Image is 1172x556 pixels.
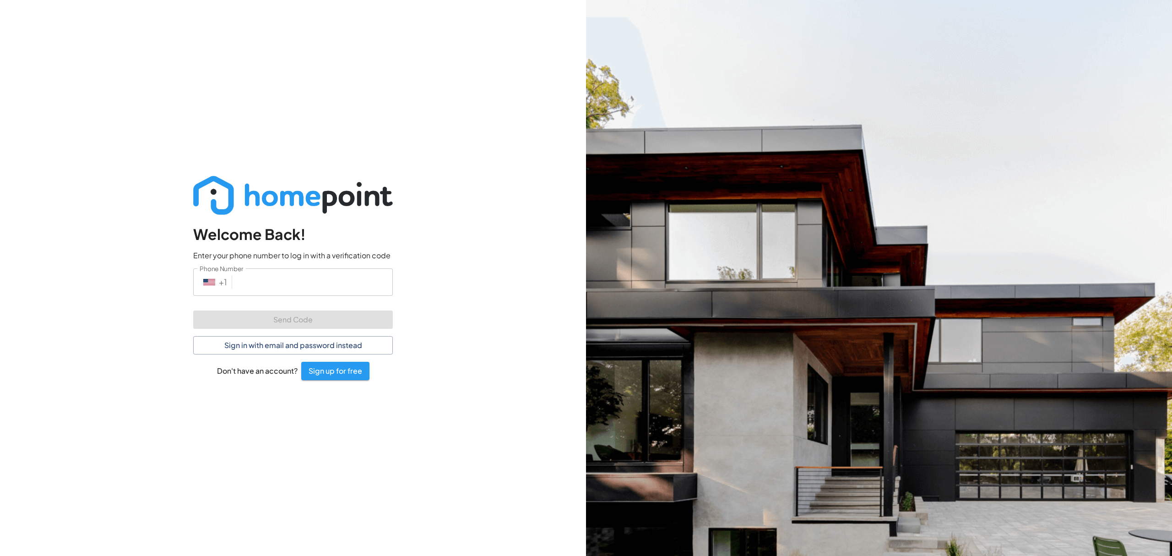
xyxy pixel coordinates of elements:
[193,336,393,354] button: Sign in with email and password instead
[200,264,243,273] label: Phone Number
[217,365,298,376] h6: Don't have an account?
[193,251,393,261] p: Enter your phone number to log in with a verification code
[301,362,369,380] button: Sign up for free
[193,176,393,215] img: Logo
[193,225,393,244] h4: Welcome Back!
